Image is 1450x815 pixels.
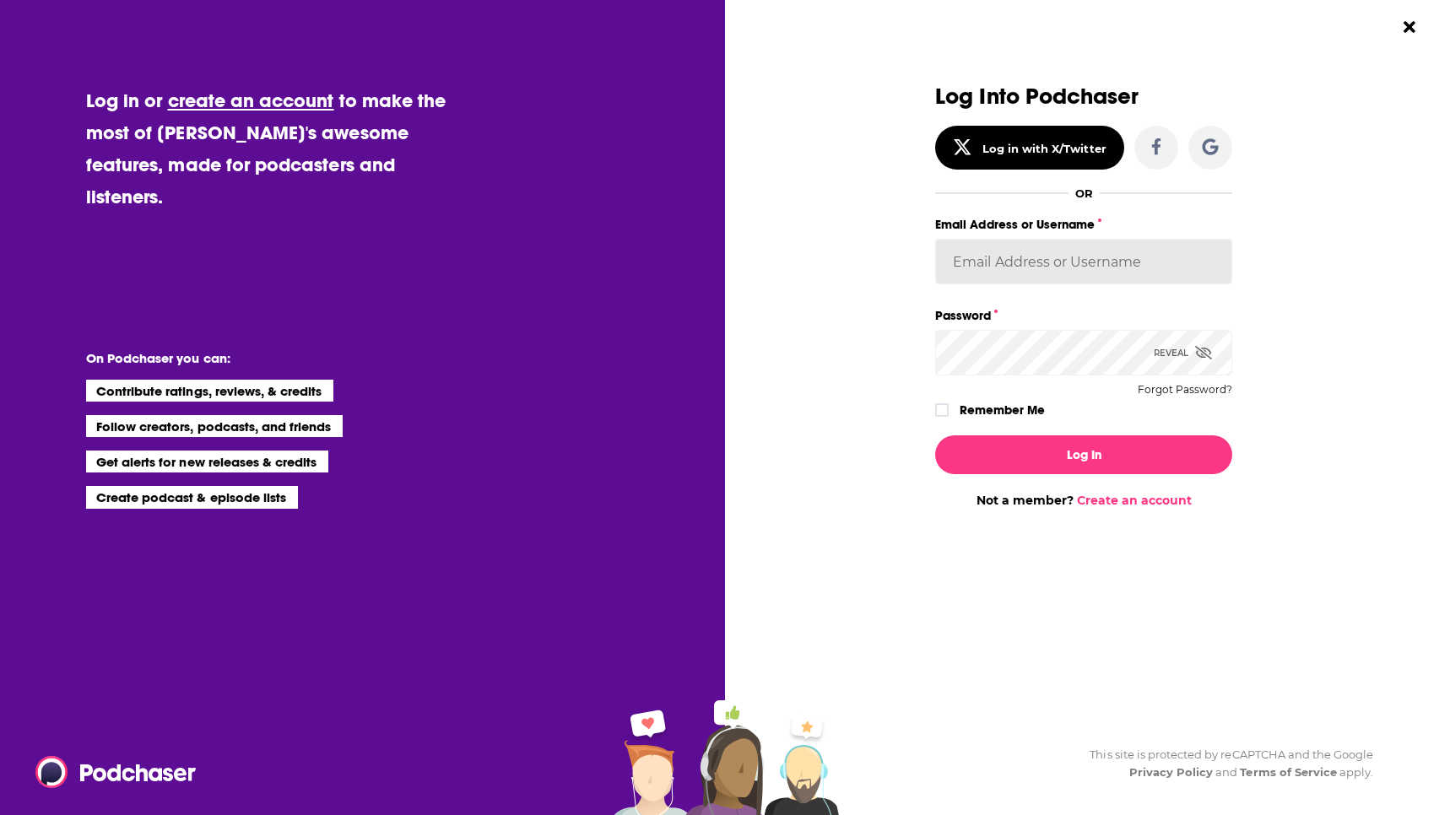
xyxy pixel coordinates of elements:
[1154,330,1212,375] div: Reveal
[86,350,424,366] li: On Podchaser you can:
[960,399,1045,421] label: Remember Me
[1075,186,1093,200] div: OR
[1076,746,1373,781] div: This site is protected by reCAPTCHA and the Google and apply.
[86,486,298,508] li: Create podcast & episode lists
[935,435,1232,474] button: Log In
[1129,765,1214,779] a: Privacy Policy
[1138,384,1232,396] button: Forgot Password?
[935,213,1232,235] label: Email Address or Username
[935,239,1232,284] input: Email Address or Username
[935,305,1232,327] label: Password
[982,142,1106,155] div: Log in with X/Twitter
[935,126,1124,170] button: Log in with X/Twitter
[935,493,1232,508] div: Not a member?
[35,756,197,788] img: Podchaser - Follow, Share and Rate Podcasts
[1077,493,1192,508] a: Create an account
[1393,11,1426,43] button: Close Button
[86,451,328,472] li: Get alerts for new releases & credits
[86,415,344,437] li: Follow creators, podcasts, and friends
[935,84,1232,109] h3: Log Into Podchaser
[35,756,184,788] a: Podchaser - Follow, Share and Rate Podcasts
[1240,765,1337,779] a: Terms of Service
[168,89,334,112] a: create an account
[86,380,334,402] li: Contribute ratings, reviews, & credits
